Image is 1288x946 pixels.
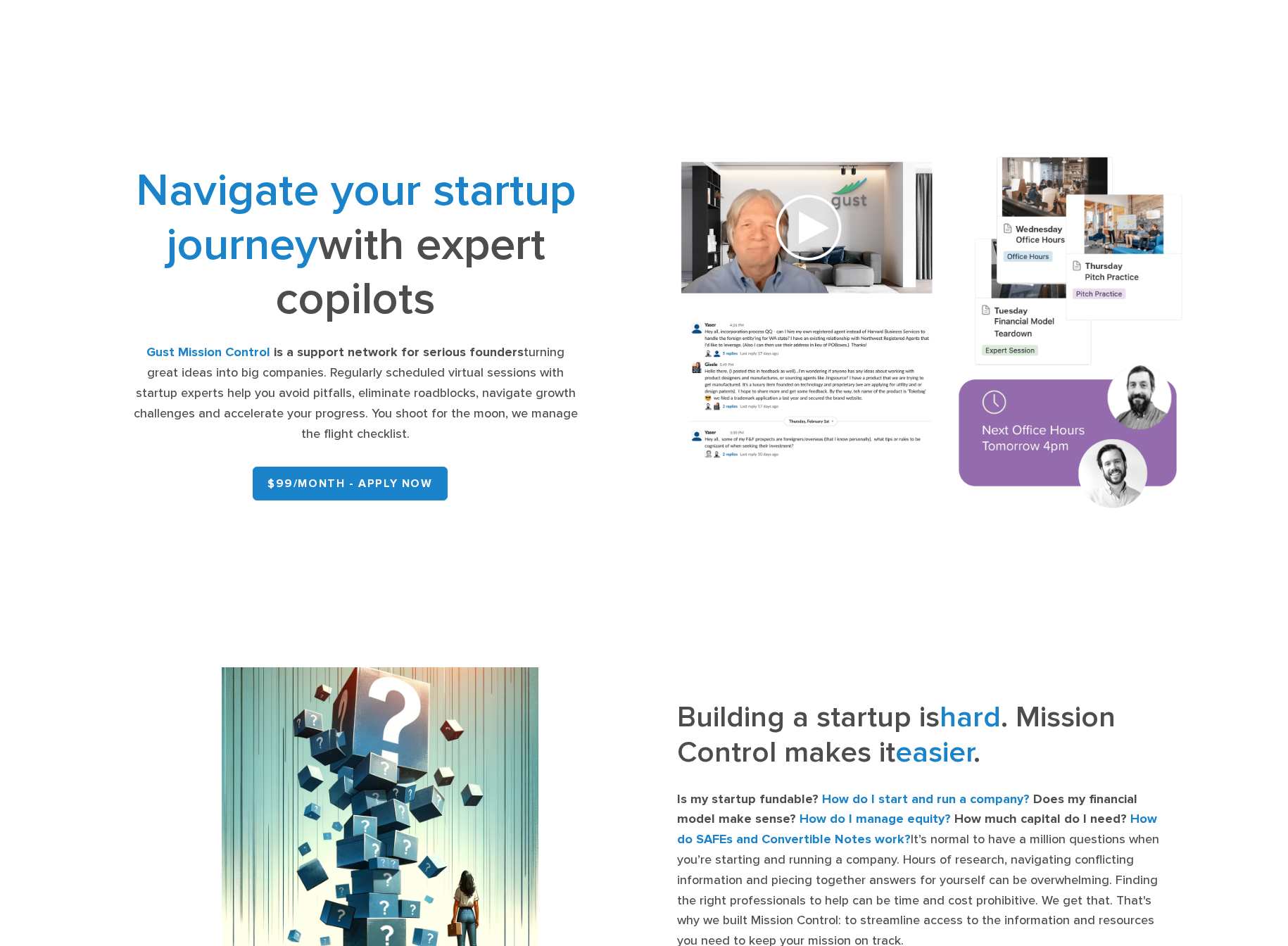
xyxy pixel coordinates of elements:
[940,700,1001,735] span: hard
[800,812,951,826] strong: How do I manage equity?
[136,163,576,272] span: Navigate your startup journey
[146,345,270,360] strong: Gust Mission Control
[822,792,1030,807] strong: How do I start and run a company?
[253,467,448,500] a: $99/month - APPLY NOW
[895,735,973,770] span: easier
[677,792,819,807] strong: Is my startup fundable?
[134,163,578,326] h1: with expert copilots
[677,700,1161,780] h3: Building a startup is . Mission Control makes it .
[134,343,578,444] div: turning great ideas into big companies. Regularly scheduled virtual sessions with startup experts...
[954,812,1127,826] strong: How much capital do I need?
[274,345,524,360] strong: is a support network for serious founders
[655,137,1210,534] img: Composition of calendar events, a video call presentation, and chat rooms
